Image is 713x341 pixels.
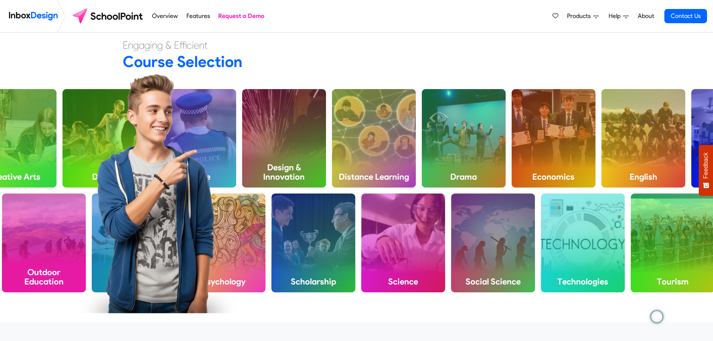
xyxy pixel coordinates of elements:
[636,9,656,24] a: About
[63,166,146,188] h4: Dance
[182,271,265,292] h4: Psychology
[2,261,86,292] h4: Outdoor Education
[564,9,601,24] a: Products
[703,152,709,179] span: Feedback
[271,271,355,292] h4: Scholarship
[609,12,624,21] span: Help
[332,166,416,188] h4: Distance Learning
[512,166,595,188] h4: Economics
[451,271,535,292] h4: Social Science
[422,166,506,188] h4: Drama
[216,9,266,24] a: Request a Demo
[150,9,180,24] a: Overview
[541,271,625,292] h4: Technologies
[361,271,445,292] h4: Science
[184,9,212,24] a: Features
[699,145,713,196] button: Feedback - Show survey
[567,12,594,21] span: Products
[664,9,707,23] a: Contact Us
[601,166,685,188] h4: English
[242,157,326,188] h4: Design & Innovation
[123,52,591,71] h2: Course Selection
[69,7,148,25] img: schoolpoint logo
[123,39,591,52] h4: Engaging & Efficient
[606,9,631,24] a: Help
[79,74,237,313] img: boy_pointing_to_right.png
